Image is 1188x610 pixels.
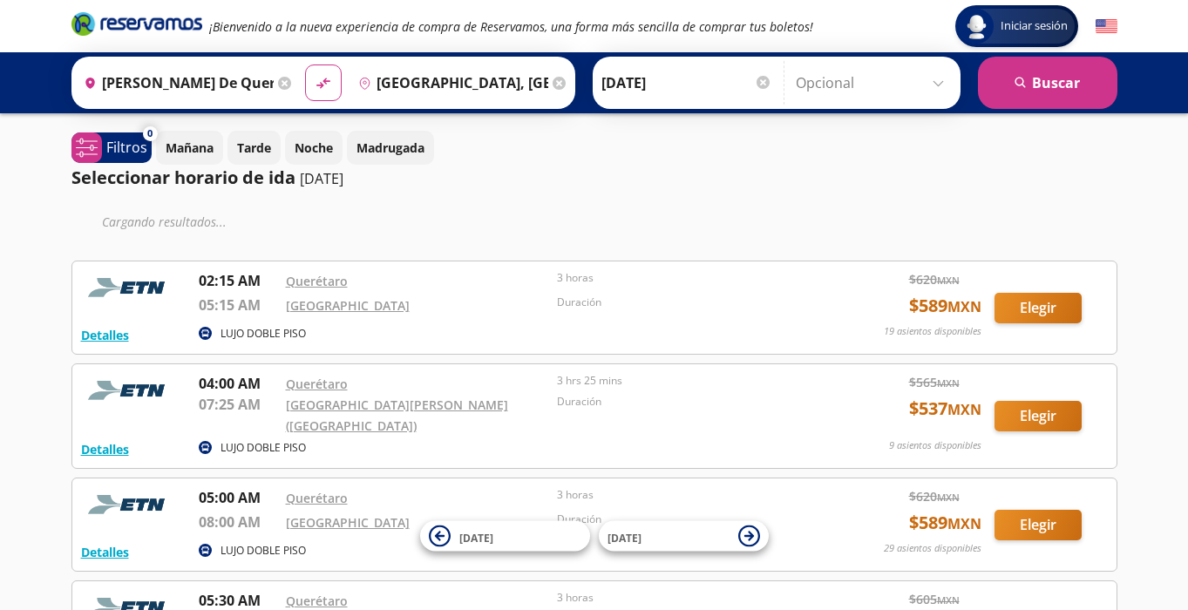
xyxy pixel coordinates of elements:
p: Madrugada [356,139,424,157]
button: Mañana [156,131,223,165]
small: MXN [937,274,960,287]
p: 3 hrs 25 mins [557,373,820,389]
a: Brand Logo [71,10,202,42]
button: Detalles [81,326,129,344]
img: RESERVAMOS [81,487,177,522]
em: Cargando resultados ... [102,213,227,230]
a: Querétaro [286,376,348,392]
a: Querétaro [286,490,348,506]
span: $ 620 [909,270,960,288]
p: 3 horas [557,487,820,503]
p: Seleccionar horario de ida [71,165,295,191]
p: [DATE] [300,168,343,189]
p: LUJO DOBLE PISO [221,440,306,456]
input: Buscar Origen [77,61,274,105]
span: Iniciar sesión [994,17,1075,35]
button: Tarde [227,131,281,165]
a: Querétaro [286,273,348,289]
button: Elegir [995,401,1082,431]
span: $ 589 [909,510,981,536]
span: $ 589 [909,293,981,319]
span: [DATE] [459,530,493,545]
p: Tarde [237,139,271,157]
small: MXN [947,400,981,419]
p: LUJO DOBLE PISO [221,543,306,559]
span: 0 [147,126,153,141]
input: Opcional [796,61,952,105]
a: Querétaro [286,593,348,609]
p: 19 asientos disponibles [884,324,981,339]
small: MXN [947,514,981,533]
button: Buscar [978,57,1117,109]
span: $ 565 [909,373,960,391]
p: 3 horas [557,590,820,606]
em: ¡Bienvenido a la nueva experiencia de compra de Reservamos, una forma más sencilla de comprar tus... [209,18,813,35]
button: English [1096,16,1117,37]
p: LUJO DOBLE PISO [221,326,306,342]
img: RESERVAMOS [81,373,177,408]
small: MXN [937,491,960,504]
i: Brand Logo [71,10,202,37]
p: Filtros [106,137,147,158]
p: 02:15 AM [199,270,277,291]
p: 29 asientos disponibles [884,541,981,556]
span: $ 620 [909,487,960,505]
button: Noche [285,131,343,165]
a: [GEOGRAPHIC_DATA] [286,514,410,531]
a: [GEOGRAPHIC_DATA] [286,297,410,314]
button: [DATE] [420,521,590,552]
p: 07:25 AM [199,394,277,415]
button: Madrugada [347,131,434,165]
p: Duración [557,512,820,527]
p: Duración [557,394,820,410]
button: Detalles [81,543,129,561]
p: 08:00 AM [199,512,277,532]
p: 9 asientos disponibles [889,438,981,453]
input: Elegir Fecha [601,61,772,105]
p: 05:15 AM [199,295,277,315]
p: Noche [295,139,333,157]
span: [DATE] [608,530,642,545]
p: 3 horas [557,270,820,286]
button: Detalles [81,440,129,458]
p: Duración [557,295,820,310]
button: [DATE] [599,521,769,552]
span: $ 537 [909,396,981,422]
img: RESERVAMOS [81,270,177,305]
input: Buscar Destino [351,61,548,105]
p: Mañana [166,139,214,157]
small: MXN [937,593,960,607]
span: $ 605 [909,590,960,608]
p: 04:00 AM [199,373,277,394]
small: MXN [947,297,981,316]
a: [GEOGRAPHIC_DATA][PERSON_NAME] ([GEOGRAPHIC_DATA]) [286,396,508,434]
button: Elegir [995,510,1082,540]
p: 05:00 AM [199,487,277,508]
button: 0Filtros [71,132,152,163]
small: MXN [937,376,960,390]
button: Elegir [995,293,1082,323]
